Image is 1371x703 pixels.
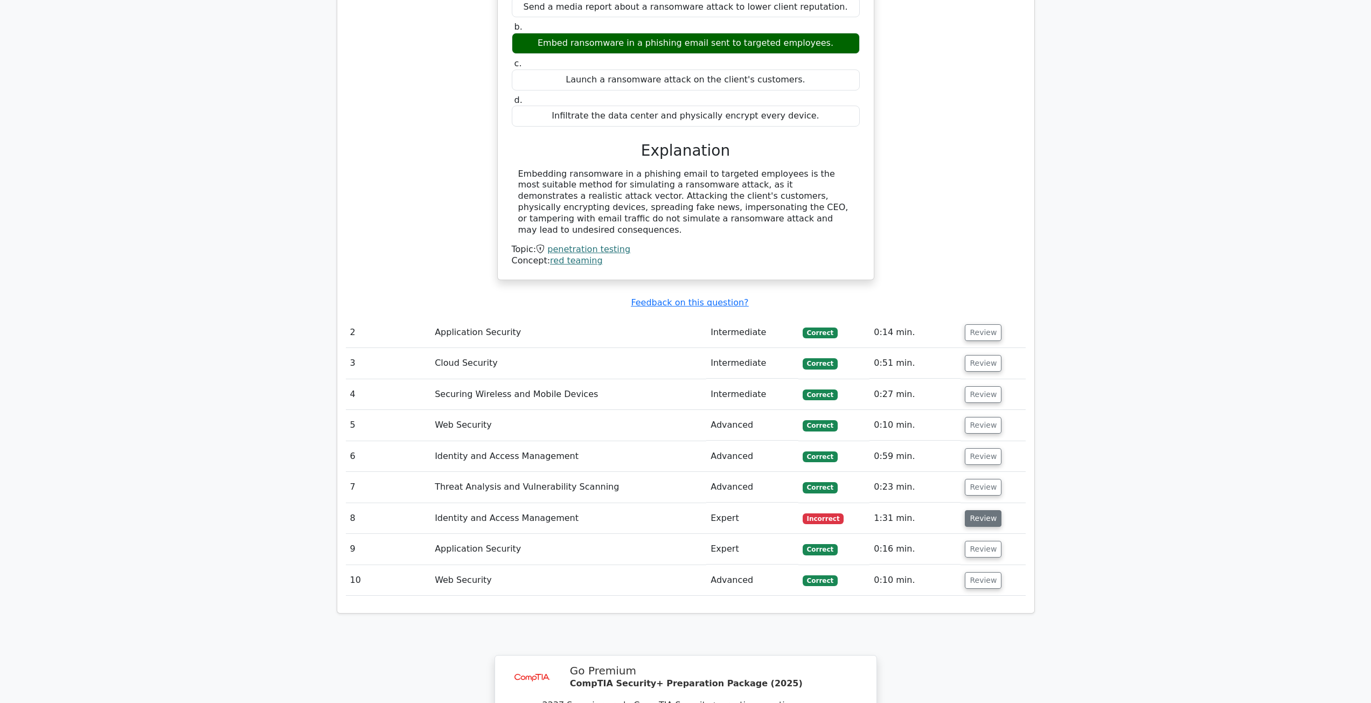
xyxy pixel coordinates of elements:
[346,565,431,596] td: 10
[965,479,1001,496] button: Review
[514,95,523,105] span: d.
[803,544,838,555] span: Correct
[803,451,838,462] span: Correct
[706,410,798,441] td: Advanced
[430,317,706,348] td: Application Security
[706,534,798,565] td: Expert
[965,324,1001,341] button: Review
[706,348,798,379] td: Intermediate
[869,441,961,472] td: 0:59 min.
[512,255,860,267] div: Concept:
[706,503,798,534] td: Expert
[803,420,838,431] span: Correct
[706,565,798,596] td: Advanced
[869,503,961,534] td: 1:31 min.
[869,565,961,596] td: 0:10 min.
[869,534,961,565] td: 0:16 min.
[518,142,853,160] h3: Explanation
[346,379,431,410] td: 4
[803,389,838,400] span: Correct
[803,513,844,524] span: Incorrect
[430,348,706,379] td: Cloud Security
[346,503,431,534] td: 8
[512,33,860,54] div: Embed ransomware in a phishing email sent to targeted employees.
[430,472,706,503] td: Threat Analysis and Vulnerability Scanning
[346,472,431,503] td: 7
[518,169,853,236] div: Embedding ransomware in a phishing email to targeted employees is the most suitable method for si...
[869,472,961,503] td: 0:23 min.
[965,386,1001,403] button: Review
[965,510,1001,527] button: Review
[430,441,706,472] td: Identity and Access Management
[430,565,706,596] td: Web Security
[346,348,431,379] td: 3
[965,572,1001,589] button: Review
[803,482,838,493] span: Correct
[430,534,706,565] td: Application Security
[869,410,961,441] td: 0:10 min.
[706,441,798,472] td: Advanced
[512,244,860,255] div: Topic:
[514,22,523,32] span: b.
[869,379,961,410] td: 0:27 min.
[346,534,431,565] td: 9
[803,358,838,369] span: Correct
[430,410,706,441] td: Web Security
[430,379,706,410] td: Securing Wireless and Mobile Devices
[547,244,630,254] a: penetration testing
[803,328,838,338] span: Correct
[514,58,522,68] span: c.
[706,379,798,410] td: Intermediate
[965,355,1001,372] button: Review
[631,297,748,308] a: Feedback on this question?
[965,541,1001,558] button: Review
[965,448,1001,465] button: Review
[346,441,431,472] td: 6
[706,317,798,348] td: Intermediate
[346,410,431,441] td: 5
[512,69,860,91] div: Launch a ransomware attack on the client's customers.
[869,348,961,379] td: 0:51 min.
[346,317,431,348] td: 2
[869,317,961,348] td: 0:14 min.
[706,472,798,503] td: Advanced
[430,503,706,534] td: Identity and Access Management
[965,417,1001,434] button: Review
[512,106,860,127] div: Infiltrate the data center and physically encrypt every device.
[550,255,603,266] a: red teaming
[803,575,838,586] span: Correct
